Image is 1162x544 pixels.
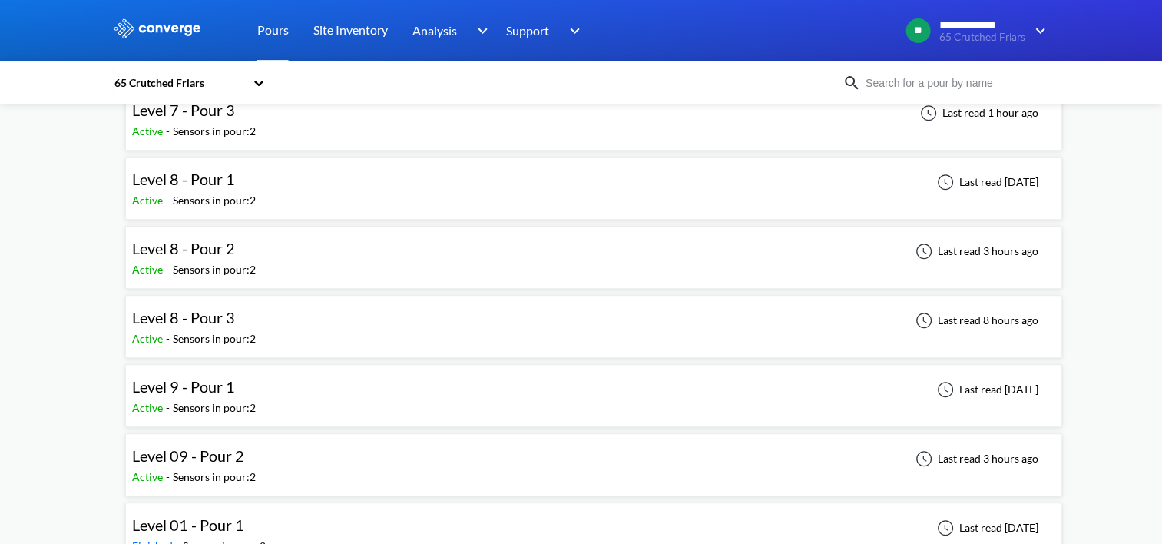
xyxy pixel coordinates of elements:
span: - [166,194,173,207]
a: Level 01 - Pour 1Finished-Sensors in pour:2Last read [DATE] [125,520,1062,533]
div: Last read [DATE] [929,519,1043,537]
img: logo_ewhite.svg [113,18,202,38]
span: - [166,263,173,276]
div: Last read [DATE] [929,380,1043,399]
span: Level 09 - Pour 2 [132,446,244,465]
a: Level 9 - Pour 1Active-Sensors in pour:2Last read [DATE] [125,382,1062,395]
span: Level 8 - Pour 1 [132,170,235,188]
span: Support [506,21,549,40]
span: Level 7 - Pour 3 [132,101,235,119]
span: Level 01 - Pour 1 [132,516,244,534]
span: Active [132,194,166,207]
div: Last read 3 hours ago [907,449,1043,468]
span: - [166,124,173,138]
div: Sensors in pour: 2 [173,123,256,140]
a: Level 8 - Pour 1Active-Sensors in pour:2Last read [DATE] [125,174,1062,187]
img: icon-search.svg [843,74,861,92]
span: - [166,470,173,483]
div: Sensors in pour: 2 [173,192,256,209]
a: Level 09 - Pour 2Active-Sensors in pour:2Last read 3 hours ago [125,451,1062,464]
a: Level 7 - Pour 3Active-Sensors in pour:2Last read 1 hour ago [125,105,1062,118]
span: Active [132,401,166,414]
img: downArrow.svg [560,22,584,40]
div: Last read 1 hour ago [912,104,1043,122]
span: - [166,401,173,414]
span: Level 8 - Pour 2 [132,239,235,257]
span: Level 9 - Pour 1 [132,377,235,396]
a: Level 8 - Pour 3Active-Sensors in pour:2Last read 8 hours ago [125,313,1062,326]
div: Sensors in pour: 2 [173,469,256,486]
span: Active [132,470,166,483]
span: 65 Crutched Friars [939,32,1025,43]
div: Last read [DATE] [929,173,1043,191]
div: 65 Crutched Friars [113,75,245,91]
div: Sensors in pour: 2 [173,261,256,278]
span: Active [132,263,166,276]
div: Last read 8 hours ago [907,311,1043,330]
div: Last read 3 hours ago [907,242,1043,260]
input: Search for a pour by name [861,75,1047,91]
span: - [166,332,173,345]
div: Sensors in pour: 2 [173,400,256,416]
span: Active [132,124,166,138]
span: Level 8 - Pour 3 [132,308,235,327]
span: Active [132,332,166,345]
img: downArrow.svg [1025,22,1050,40]
a: Level 8 - Pour 2Active-Sensors in pour:2Last read 3 hours ago [125,244,1062,257]
img: downArrow.svg [467,22,492,40]
div: Sensors in pour: 2 [173,330,256,347]
span: Analysis [412,21,457,40]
